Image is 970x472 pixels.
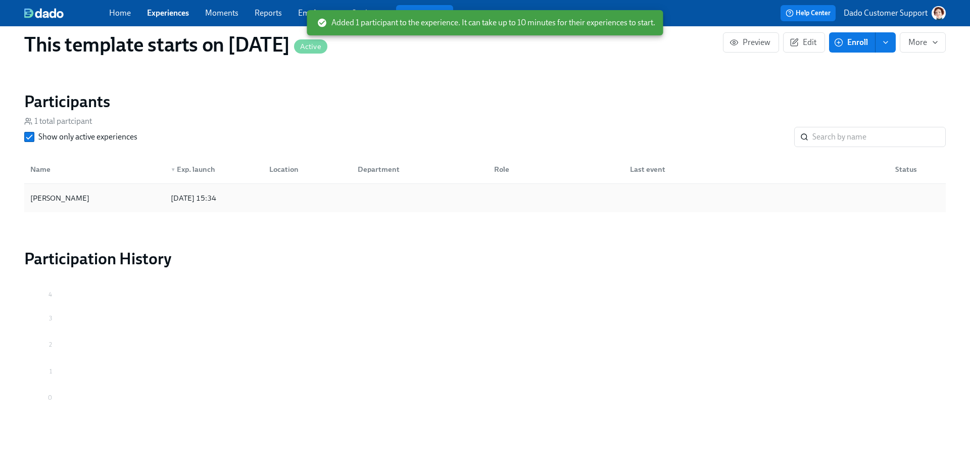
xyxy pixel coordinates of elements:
[50,368,52,375] tspan: 1
[265,163,350,175] div: Location
[48,291,52,298] tspan: 4
[26,192,93,204] div: [PERSON_NAME]
[163,159,261,179] div: ▼Exp. launch
[167,163,261,175] div: Exp. launch
[932,6,946,20] img: AATXAJw-nxTkv1ws5kLOi-TQIsf862R-bs_0p3UQSuGH=s96-c
[781,5,836,21] button: Help Center
[891,163,944,175] div: Status
[786,8,831,18] span: Help Center
[354,163,486,175] div: Department
[486,159,622,179] div: Role
[171,167,176,172] span: ▼
[49,315,52,322] tspan: 3
[626,163,887,175] div: Last event
[887,159,944,179] div: Status
[49,341,52,348] tspan: 2
[24,32,327,57] h1: This template starts on [DATE]
[24,249,946,269] h2: Participation History
[24,8,109,18] a: dado
[732,37,770,48] span: Preview
[723,32,779,53] button: Preview
[812,127,946,147] input: Search by name
[783,32,825,53] button: Edit
[294,43,327,51] span: Active
[298,8,336,18] a: Employees
[876,32,896,53] button: enroll
[844,8,928,19] p: Dado Customer Support
[490,163,622,175] div: Role
[350,159,486,179] div: Department
[622,159,887,179] div: Last event
[844,6,946,20] button: Dado Customer Support
[908,37,937,48] span: More
[792,37,816,48] span: Edit
[255,8,282,18] a: Reports
[829,32,876,53] button: Enroll
[205,8,238,18] a: Moments
[48,394,52,401] tspan: 0
[167,192,261,204] div: [DATE] 15:34
[900,32,946,53] button: More
[836,37,868,48] span: Enroll
[261,159,350,179] div: Location
[317,17,655,28] span: Added 1 participant to the experience. It can take up to 10 minutes for their experiences to start.
[26,163,163,175] div: Name
[147,8,189,18] a: Experiences
[38,131,137,143] span: Show only active experiences
[396,5,453,21] button: Review us on G2
[24,116,92,127] div: 1 total partcipant
[109,8,131,18] a: Home
[24,8,64,18] img: dado
[24,91,946,112] h2: Participants
[24,184,946,212] div: [PERSON_NAME][DATE] 15:34
[26,159,163,179] div: Name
